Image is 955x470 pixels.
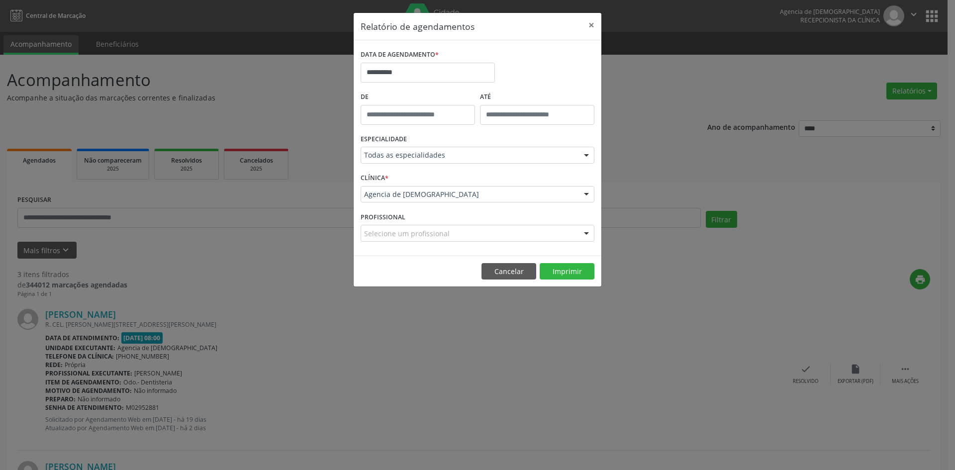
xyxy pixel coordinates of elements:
button: Close [581,13,601,37]
span: Todas as especialidades [364,150,574,160]
span: Selecione um profissional [364,228,450,239]
label: CLÍNICA [361,171,388,186]
label: DATA DE AGENDAMENTO [361,47,439,63]
button: Imprimir [540,263,594,280]
button: Cancelar [481,263,536,280]
h5: Relatório de agendamentos [361,20,475,33]
label: De [361,90,475,105]
label: PROFISSIONAL [361,209,405,225]
span: Agencia de [DEMOGRAPHIC_DATA] [364,189,574,199]
label: ATÉ [480,90,594,105]
label: ESPECIALIDADE [361,132,407,147]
